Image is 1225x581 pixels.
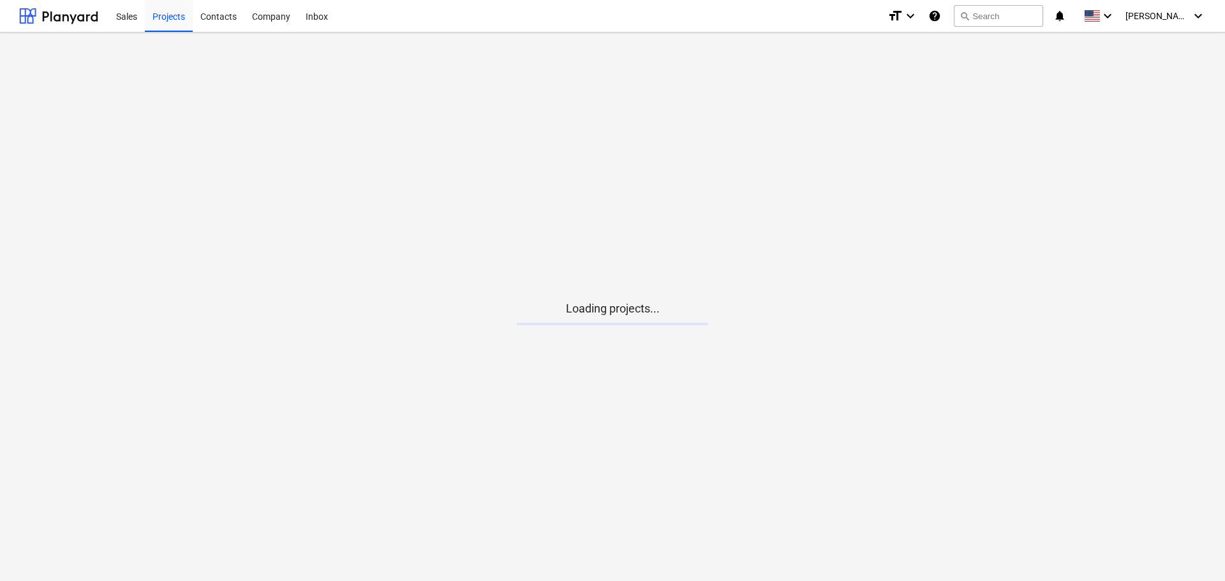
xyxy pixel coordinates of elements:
i: notifications [1053,8,1066,24]
i: keyboard_arrow_down [1191,8,1206,24]
i: keyboard_arrow_down [1100,8,1115,24]
span: search [960,11,970,21]
i: format_size [887,8,903,24]
p: Loading projects... [517,301,708,316]
span: [PERSON_NAME] [1125,11,1189,21]
button: Search [954,5,1043,27]
i: Knowledge base [928,8,941,24]
i: keyboard_arrow_down [903,8,918,24]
